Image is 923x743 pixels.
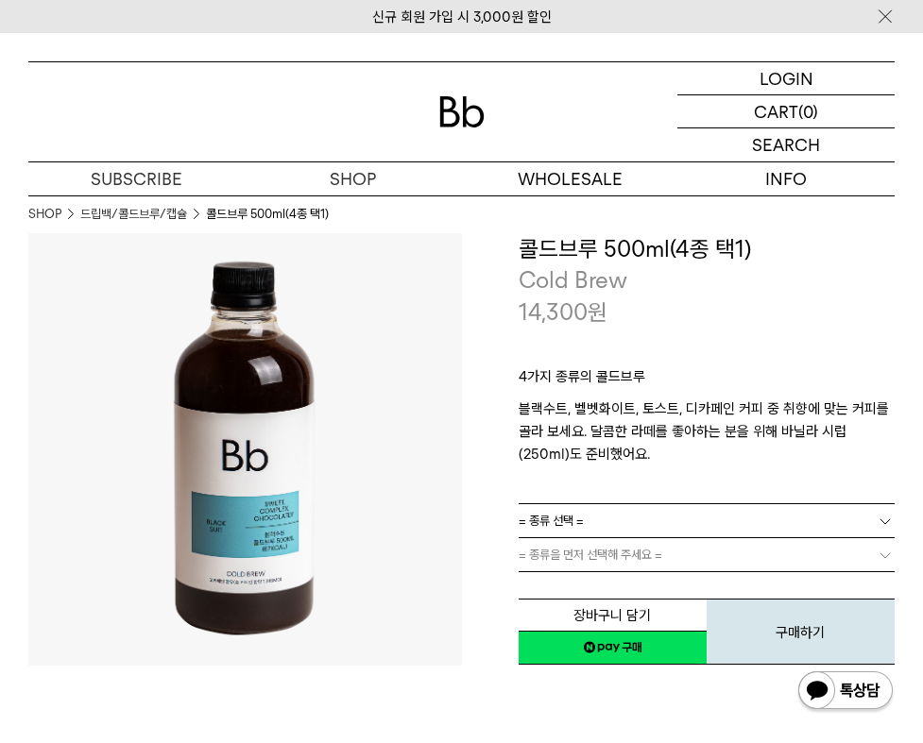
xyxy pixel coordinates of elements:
[588,298,607,326] span: 원
[462,162,678,195] p: WHOLESALE
[752,128,820,161] p: SEARCH
[28,233,462,667] img: 콜드브루 500ml(4종 택1)
[519,599,707,632] button: 장바구니 담기
[798,95,818,127] p: (0)
[754,95,798,127] p: CART
[519,631,707,665] a: 새창
[677,62,895,95] a: LOGIN
[678,162,895,195] p: INFO
[28,205,61,224] a: SHOP
[519,397,896,465] p: 블랙수트, 벨벳화이트, 토스트, 디카페인 커피 중 취향에 맞는 커피를 골라 보세요. 달콤한 라떼를 좋아하는 분을 위해 바닐라 시럽(250ml)도 준비했어요.
[372,8,552,25] a: 신규 회원 가입 시 3,000원 할인
[760,62,813,94] p: LOGIN
[439,96,485,127] img: 로고
[80,205,187,224] a: 드립백/콜드브루/캡슐
[796,669,895,715] img: 카카오톡 채널 1:1 채팅 버튼
[519,296,607,329] p: 14,300
[245,162,461,195] a: SHOP
[519,264,896,296] p: Cold Brew
[677,95,895,128] a: CART (0)
[519,233,896,265] h3: 콜드브루 500ml(4종 택1)
[707,599,895,665] button: 구매하기
[28,162,245,195] a: SUBSCRIBE
[519,365,896,397] p: 4가지 종류의 콜드브루
[206,205,329,224] li: 콜드브루 500ml(4종 택1)
[519,504,584,537] span: = 종류 선택 =
[519,538,662,571] span: = 종류을 먼저 선택해 주세요 =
